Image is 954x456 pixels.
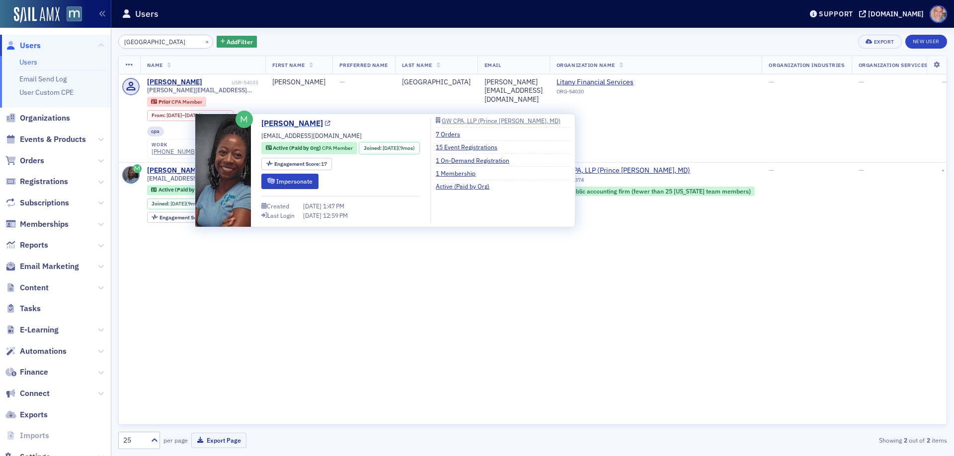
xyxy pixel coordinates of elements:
span: Last Name [402,62,432,68]
span: [EMAIL_ADDRESS][DOMAIN_NAME] [147,175,247,182]
div: [PHONE_NUMBER] [152,148,204,155]
button: Impersonate [261,174,318,189]
span: Joined : [152,200,170,207]
span: Reports [20,240,48,251]
span: [PERSON_NAME][EMAIL_ADDRESS][DOMAIN_NAME] [147,86,258,94]
div: work [152,142,204,148]
a: Content [5,282,49,293]
a: [PERSON_NAME] [261,118,330,130]
span: Profile [930,5,947,23]
span: — [942,77,947,86]
a: Active (Paid by Org) CPA Member [266,144,353,152]
a: User Custom CPE [19,88,74,97]
a: Registrations [5,176,68,187]
span: Tasks [20,303,41,314]
a: Automations [5,346,67,357]
a: 1 Membership [436,169,483,178]
div: Last Login [267,213,295,218]
div: Engagement Score: 17 [261,158,332,170]
span: [DATE] [170,200,186,207]
a: Active (Paid by Org) CPA Member [151,187,238,193]
span: — [769,166,774,175]
img: SailAMX [14,7,60,23]
div: [GEOGRAPHIC_DATA] [402,78,471,87]
button: Export [858,35,901,49]
span: Finance [20,367,48,378]
div: 17 [274,161,327,167]
div: (9mos) [383,144,415,152]
span: Prior [159,98,171,105]
button: [DOMAIN_NAME] [859,10,927,17]
div: Support [819,9,853,18]
label: per page [163,436,188,445]
span: — [769,77,774,86]
div: Active (Paid by Org): Active (Paid by Org): CPA Member [261,142,357,154]
span: Email [484,62,501,68]
strong: 2 [902,436,909,445]
div: ORG-54030 [556,88,647,98]
div: Engagement Score: 17 [147,212,218,223]
span: Add Filter [227,37,253,46]
span: — [859,77,864,86]
span: Users [20,40,41,51]
div: cpa [147,127,164,136]
a: Email Send Log [19,74,67,83]
span: Organization Services [859,62,928,68]
img: SailAMX [67,6,82,22]
div: (9mos) [170,200,203,207]
span: Litany Financial Services [556,78,647,87]
div: GW CPA, LLP (Prince [PERSON_NAME], MD) [442,118,560,124]
a: Users [19,58,37,66]
a: [PERSON_NAME] [147,166,202,175]
div: Showing out of items [678,436,947,445]
a: Organizations [5,113,70,124]
div: Public accounting firm (fewer than 25 [US_STATE] team members) [568,189,751,194]
a: Orders [5,155,44,166]
a: Tasks [5,303,41,314]
span: Subscriptions [20,197,69,208]
a: Events & Products [5,134,86,145]
div: Export [874,39,894,45]
a: New User [905,35,947,49]
a: Memberships [5,219,69,230]
div: Public accounting firm (fewer than 25 Maryland team members) [556,187,755,196]
div: Created [267,203,289,209]
button: Export Page [191,433,246,448]
a: Reports [5,240,48,251]
span: Active (Paid by Org) [273,144,322,151]
span: Engagement Score : [274,160,321,167]
a: 15 Event Registrations [436,142,505,151]
div: [PERSON_NAME][EMAIL_ADDRESS][DOMAIN_NAME] [484,78,543,104]
span: Name [147,62,163,68]
a: [PERSON_NAME] [147,78,202,87]
div: Joined: 2024-11-14 00:00:00 [147,198,208,209]
a: Prior CPA Member [151,98,202,105]
a: 1 On-Demand Registration [436,156,517,165]
a: E-Learning [5,325,59,335]
a: Subscriptions [5,197,69,208]
span: Orders [20,155,44,166]
span: [DATE] [303,202,323,210]
div: USR-54033 [204,79,258,86]
a: Finance [5,367,48,378]
a: Email Marketing [5,261,79,272]
div: ORG-44374 [556,177,755,187]
span: Engagement Score : [159,214,207,221]
span: CPA Member [322,144,353,151]
a: GW CPA, LLP (Prince [PERSON_NAME], MD) [556,166,755,175]
span: Connect [20,388,50,399]
div: Prior: Prior: CPA Member [147,97,207,107]
span: Content [20,282,49,293]
a: Imports [5,430,49,441]
a: Active (Paid by Org) [436,182,497,191]
div: Joined: 2024-11-14 00:00:00 [359,142,419,154]
span: Events & Products [20,134,86,145]
input: Search… [118,35,213,49]
a: Connect [5,388,50,399]
a: 7 Orders [436,130,468,138]
span: [DATE] [383,144,398,151]
span: E-Learning [20,325,59,335]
